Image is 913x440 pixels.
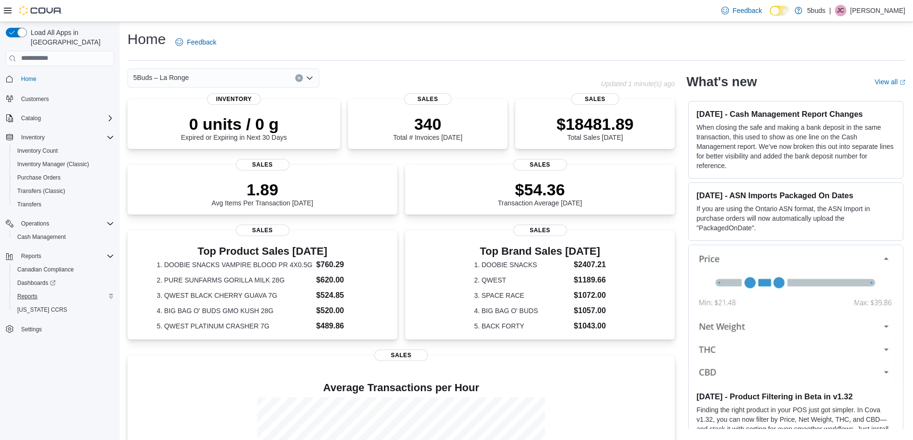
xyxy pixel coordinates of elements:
[13,199,45,210] a: Transfers
[17,92,114,104] span: Customers
[157,275,312,285] dt: 2. PURE SUNFARMS GORILLA MILK 28G
[17,293,37,300] span: Reports
[17,73,40,85] a: Home
[17,233,66,241] span: Cash Management
[13,231,69,243] a: Cash Management
[837,5,844,16] span: JC
[696,109,895,119] h3: [DATE] - Cash Management Report Changes
[21,220,49,227] span: Operations
[696,392,895,401] h3: [DATE] - Product Filtering in Beta in v1.32
[17,323,114,335] span: Settings
[513,159,567,170] span: Sales
[10,158,118,171] button: Inventory Manager (Classic)
[850,5,905,16] p: [PERSON_NAME]
[13,277,59,289] a: Dashboards
[474,291,570,300] dt: 3. SPACE RACE
[474,246,606,257] h3: Top Brand Sales [DATE]
[13,185,114,197] span: Transfers (Classic)
[393,114,462,141] div: Total # Invoices [DATE]
[556,114,634,141] div: Total Sales [DATE]
[404,93,452,105] span: Sales
[10,171,118,184] button: Purchase Orders
[875,78,905,86] a: View allExternal link
[17,93,53,105] a: Customers
[17,250,114,262] span: Reports
[17,132,114,143] span: Inventory
[13,277,114,289] span: Dashboards
[316,274,368,286] dd: $620.00
[574,259,606,271] dd: $2407.21
[900,79,905,85] svg: External link
[212,180,313,207] div: Avg Items Per Transaction [DATE]
[17,218,114,229] span: Operations
[17,113,114,124] span: Catalog
[498,180,582,199] p: $54.36
[17,201,41,208] span: Transfers
[13,304,71,316] a: [US_STATE] CCRS
[306,74,313,82] button: Open list of options
[316,305,368,316] dd: $520.00
[13,291,41,302] a: Reports
[17,250,45,262] button: Reports
[717,1,766,20] a: Feedback
[157,260,312,270] dt: 1. DOOBIE SNACKS VAMPIRE BLOOD PR 4X0.5G
[556,114,634,134] p: $18481.89
[10,276,118,290] a: Dashboards
[13,291,114,302] span: Reports
[696,123,895,170] p: When closing the safe and making a bank deposit in the same transaction, this used to show as one...
[17,324,46,335] a: Settings
[571,93,619,105] span: Sales
[17,73,114,85] span: Home
[13,158,93,170] a: Inventory Manager (Classic)
[10,303,118,316] button: [US_STATE] CCRS
[574,274,606,286] dd: $1189.66
[10,144,118,158] button: Inventory Count
[13,185,69,197] a: Transfers (Classic)
[13,172,65,183] a: Purchase Orders
[21,326,42,333] span: Settings
[696,191,895,200] h3: [DATE] - ASN Imports Packaged On Dates
[21,252,41,260] span: Reports
[17,132,48,143] button: Inventory
[13,199,114,210] span: Transfers
[17,174,61,181] span: Purchase Orders
[2,112,118,125] button: Catalog
[17,147,58,155] span: Inventory Count
[21,114,41,122] span: Catalog
[574,305,606,316] dd: $1057.00
[498,180,582,207] div: Transaction Average [DATE]
[2,322,118,336] button: Settings
[13,264,114,275] span: Canadian Compliance
[474,260,570,270] dt: 1. DOOBIE SNACKS
[17,266,74,273] span: Canadian Compliance
[316,290,368,301] dd: $524.85
[13,304,114,316] span: Washington CCRS
[295,74,303,82] button: Clear input
[10,184,118,198] button: Transfers (Classic)
[17,187,65,195] span: Transfers (Classic)
[2,72,118,86] button: Home
[27,28,114,47] span: Load All Apps in [GEOGRAPHIC_DATA]
[770,6,790,16] input: Dark Mode
[236,225,289,236] span: Sales
[601,80,675,88] p: Updated 1 minute(s) ago
[13,231,114,243] span: Cash Management
[574,290,606,301] dd: $1072.00
[393,114,462,134] p: 340
[733,6,762,15] span: Feedback
[2,217,118,230] button: Operations
[574,320,606,332] dd: $1043.00
[316,259,368,271] dd: $760.29
[474,275,570,285] dt: 2. QWEST
[13,264,78,275] a: Canadian Compliance
[135,382,667,394] h4: Average Transactions per Hour
[13,158,114,170] span: Inventory Manager (Classic)
[157,291,312,300] dt: 3. QWEST BLACK CHERRY GUAVA 7G
[474,306,570,316] dt: 4. BIG BAG O' BUDS
[181,114,287,141] div: Expired or Expiring in Next 30 Days
[6,68,114,361] nav: Complex example
[157,306,312,316] dt: 4. BIG BAG O' BUDS GMO KUSH 28G
[21,134,45,141] span: Inventory
[835,5,846,16] div: Justyn Challis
